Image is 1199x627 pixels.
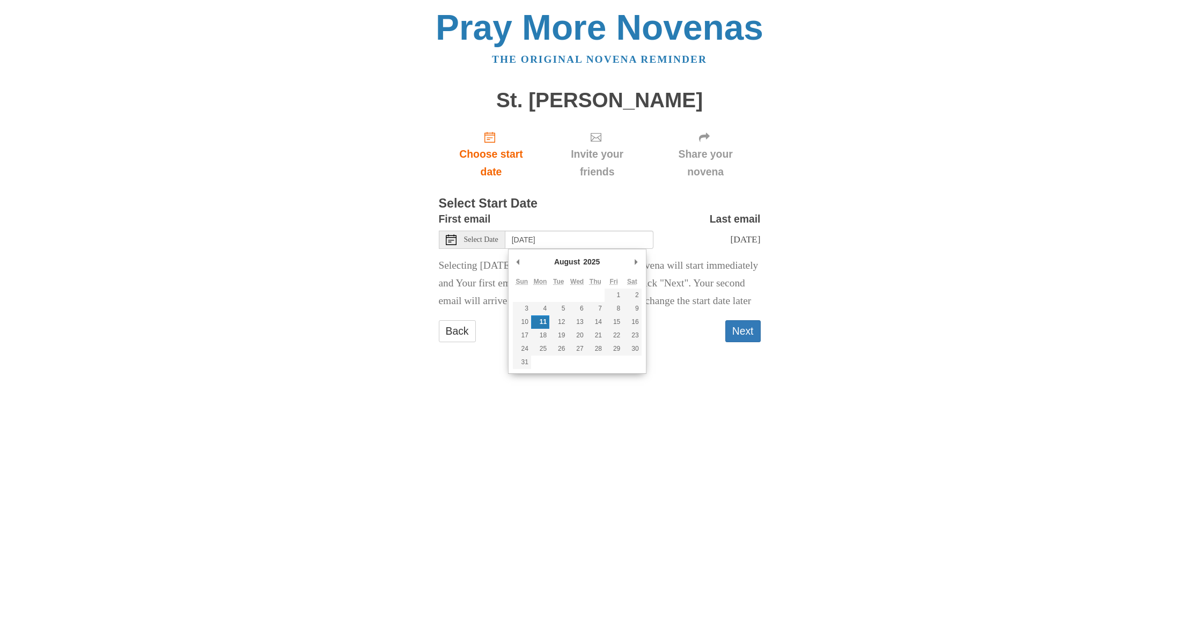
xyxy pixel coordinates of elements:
[710,210,761,228] label: Last email
[661,145,750,181] span: Share your novena
[623,342,641,356] button: 30
[623,289,641,302] button: 2
[586,315,605,329] button: 14
[631,254,642,270] button: Next Month
[450,145,533,181] span: Choose start date
[492,54,707,65] a: The original novena reminder
[439,122,544,186] a: Choose start date
[568,329,586,342] button: 20
[605,302,623,315] button: 8
[439,197,761,211] h3: Select Start Date
[439,210,491,228] label: First email
[590,278,601,285] abbr: Thursday
[531,302,549,315] button: 4
[531,329,549,342] button: 18
[623,329,641,342] button: 23
[439,257,761,310] p: Selecting [DATE] as the start date means Your novena will start immediately and Your first email ...
[553,254,582,270] div: August
[623,315,641,329] button: 16
[513,356,531,369] button: 31
[623,302,641,315] button: 9
[531,315,549,329] button: 11
[651,122,761,186] div: Click "Next" to confirm your start date first.
[605,289,623,302] button: 1
[605,342,623,356] button: 29
[549,302,568,315] button: 5
[627,278,637,285] abbr: Saturday
[534,278,547,285] abbr: Monday
[570,278,584,285] abbr: Wednesday
[505,231,653,249] input: Use the arrow keys to pick a date
[516,278,528,285] abbr: Sunday
[554,145,639,181] span: Invite your friends
[439,320,476,342] a: Back
[568,315,586,329] button: 13
[436,8,763,47] a: Pray More Novenas
[586,302,605,315] button: 7
[513,302,531,315] button: 3
[513,329,531,342] button: 17
[513,342,531,356] button: 24
[568,302,586,315] button: 6
[605,315,623,329] button: 15
[730,234,760,245] span: [DATE]
[553,278,564,285] abbr: Tuesday
[549,342,568,356] button: 26
[725,320,761,342] button: Next
[513,315,531,329] button: 10
[549,329,568,342] button: 19
[609,278,617,285] abbr: Friday
[543,122,650,186] div: Click "Next" to confirm your start date first.
[568,342,586,356] button: 27
[439,89,761,112] h1: St. [PERSON_NAME]
[582,254,601,270] div: 2025
[531,342,549,356] button: 25
[549,315,568,329] button: 12
[586,329,605,342] button: 21
[605,329,623,342] button: 22
[464,236,498,244] span: Select Date
[586,342,605,356] button: 28
[513,254,524,270] button: Previous Month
